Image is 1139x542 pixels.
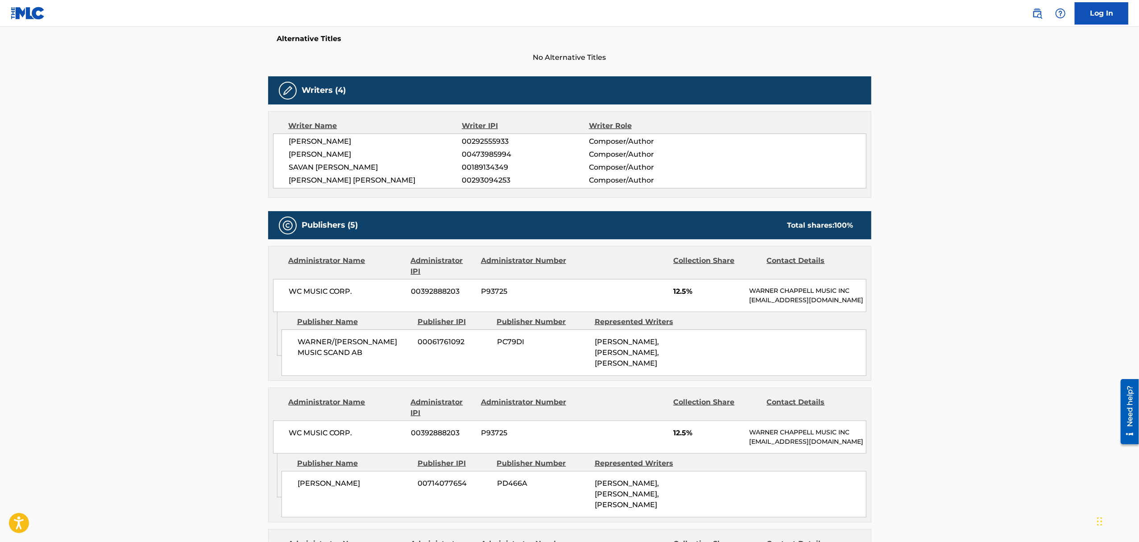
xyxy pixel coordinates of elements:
div: Writer IPI [462,121,589,131]
span: 00293094253 [462,175,588,186]
h5: Writers (4) [302,85,346,96]
span: SAVAN [PERSON_NAME] [289,162,462,173]
img: MLC Logo [11,7,45,20]
span: 12.5% [673,286,742,297]
div: Publisher Number [497,458,588,469]
p: WARNER CHAPPELL MUSIC INC [749,286,866,296]
div: Writer Name [289,121,462,131]
span: PD466A [497,478,588,489]
span: Composer/Author [589,136,704,147]
div: Publisher IPI [418,317,490,327]
span: 00392888203 [411,286,474,297]
span: 00714077654 [418,478,490,489]
span: P93725 [481,428,567,438]
div: Represented Writers [595,317,686,327]
span: WC MUSIC CORP. [289,428,405,438]
a: Log In [1075,2,1128,25]
span: [PERSON_NAME] [289,136,462,147]
span: Composer/Author [589,162,704,173]
span: No Alternative Titles [268,52,871,63]
div: Administrator IPI [411,397,474,418]
span: [PERSON_NAME], [PERSON_NAME], [PERSON_NAME] [595,479,659,509]
p: [EMAIL_ADDRESS][DOMAIN_NAME] [749,437,866,446]
div: Represented Writers [595,458,686,469]
div: Administrator Name [289,397,404,418]
div: Publisher Name [297,458,411,469]
div: Collection Share [673,255,760,277]
span: 00473985994 [462,149,588,160]
span: 00292555933 [462,136,588,147]
div: Drag [1097,508,1102,535]
img: Publishers [282,220,293,231]
div: Total shares: [787,220,853,231]
span: PC79DI [497,337,588,347]
img: search [1032,8,1043,19]
span: 00189134349 [462,162,588,173]
p: [EMAIL_ADDRESS][DOMAIN_NAME] [749,296,866,305]
span: WC MUSIC CORP. [289,286,405,297]
h5: Publishers (5) [302,220,358,230]
span: P93725 [481,286,567,297]
a: Public Search [1028,4,1046,22]
div: Writer Role [589,121,704,131]
h5: Alternative Titles [277,34,862,43]
div: Publisher Name [297,317,411,327]
span: [PERSON_NAME] [298,478,411,489]
span: WARNER/[PERSON_NAME] MUSIC SCAND AB [298,337,411,358]
img: Writers [282,85,293,96]
span: 00061761092 [418,337,490,347]
div: Administrator IPI [411,255,474,277]
span: [PERSON_NAME] [289,149,462,160]
div: Help [1052,4,1069,22]
div: Publisher IPI [418,458,490,469]
span: Composer/Author [589,149,704,160]
div: Collection Share [673,397,760,418]
img: help [1055,8,1066,19]
span: 12.5% [673,428,742,438]
div: Contact Details [767,255,853,277]
div: Contact Details [767,397,853,418]
span: [PERSON_NAME] [PERSON_NAME] [289,175,462,186]
span: Composer/Author [589,175,704,186]
p: WARNER CHAPPELL MUSIC INC [749,428,866,437]
div: Administrator Name [289,255,404,277]
span: 100 % [835,221,853,229]
iframe: Resource Center [1114,376,1139,448]
span: 00392888203 [411,428,474,438]
div: Publisher Number [497,317,588,327]
div: Administrator Number [481,397,567,418]
div: Administrator Number [481,255,567,277]
iframe: Chat Widget [1094,499,1139,542]
span: [PERSON_NAME], [PERSON_NAME], [PERSON_NAME] [595,338,659,367]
